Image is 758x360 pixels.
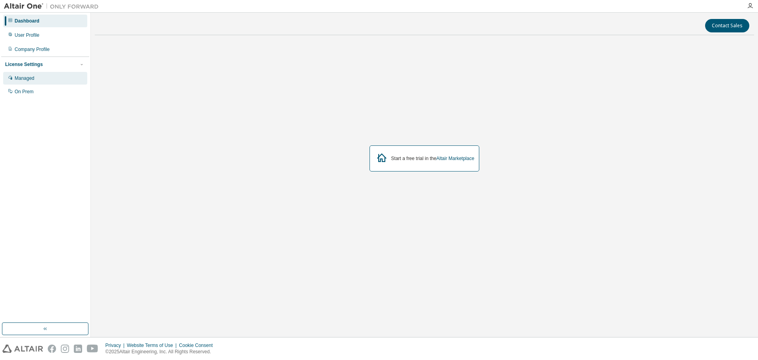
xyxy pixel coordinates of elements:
a: Altair Marketplace [436,156,474,161]
div: Start a free trial in the [391,155,475,162]
div: Managed [15,75,34,81]
img: instagram.svg [61,345,69,353]
button: Contact Sales [705,19,749,32]
img: linkedin.svg [74,345,82,353]
p: © 2025 Altair Engineering, Inc. All Rights Reserved. [105,349,218,355]
div: Privacy [105,342,127,349]
img: Altair One [4,2,103,10]
img: altair_logo.svg [2,345,43,353]
div: Dashboard [15,18,39,24]
img: facebook.svg [48,345,56,353]
div: User Profile [15,32,39,38]
img: youtube.svg [87,345,98,353]
div: Company Profile [15,46,50,53]
div: License Settings [5,61,43,68]
div: Cookie Consent [179,342,217,349]
div: Website Terms of Use [127,342,179,349]
div: On Prem [15,89,34,95]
